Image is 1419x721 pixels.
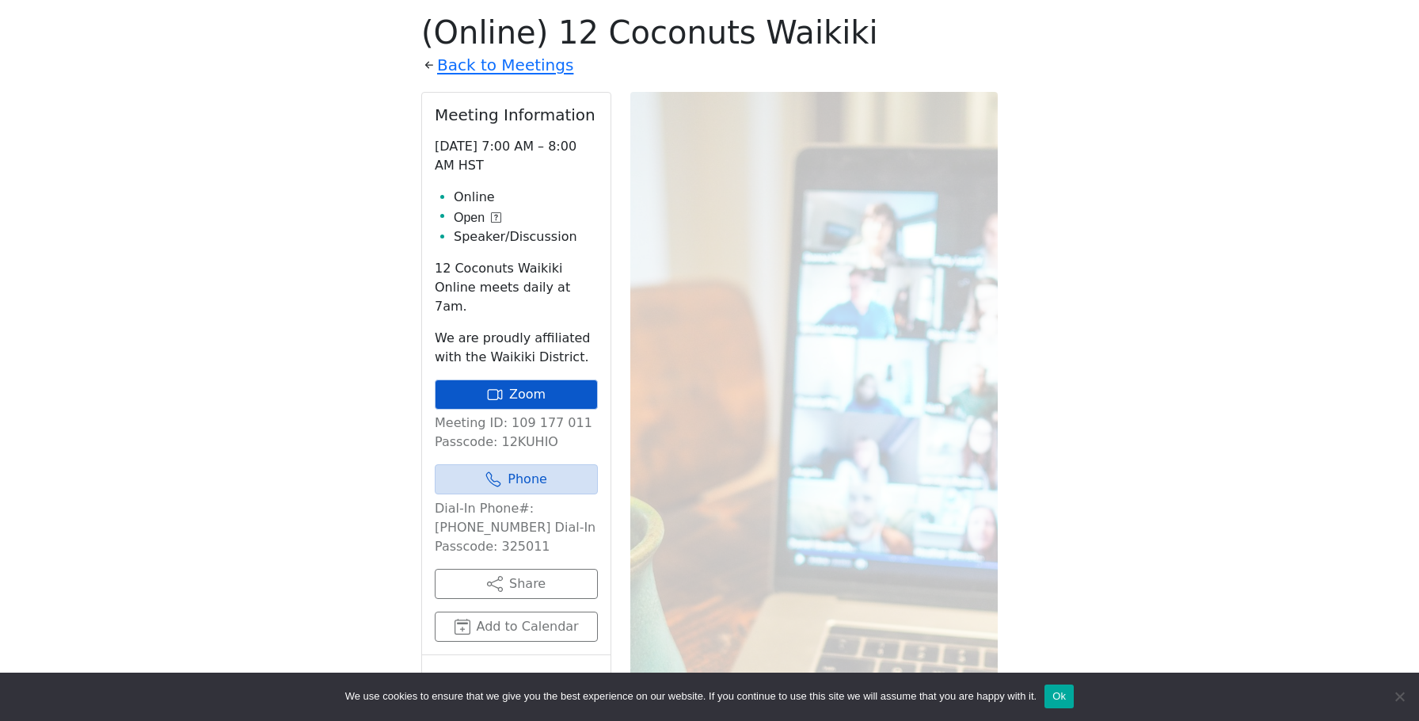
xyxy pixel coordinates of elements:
[437,51,573,79] a: Back to Meetings
[421,13,998,51] h1: (Online) 12 Coconuts Waikiki
[435,329,598,367] p: We are proudly affiliated with the Waikiki District.
[435,380,598,410] a: Zoom
[345,689,1037,704] span: We use cookies to ensure that we give you the best experience on our website. If you continue to ...
[435,105,598,124] h2: Meeting Information
[435,137,598,175] p: [DATE] 7:00 AM – 8:00 AM HST
[454,208,501,227] button: Open
[435,464,598,494] a: Phone
[435,668,598,714] small: This listing is provided by:
[1044,685,1074,708] button: Ok
[435,612,598,642] button: Add to Calendar
[435,259,598,316] p: 12 Coconuts Waikiki Online meets daily at 7am.
[435,499,598,556] p: Dial-In Phone#: [PHONE_NUMBER] Dial-In Passcode: 325011
[435,414,598,452] p: Meeting ID: 109 177 011 Passcode: 12KUHIO
[1391,689,1407,704] span: No
[454,227,598,246] li: Speaker/Discussion
[435,569,598,599] button: Share
[454,188,598,207] li: Online
[454,208,485,227] span: Open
